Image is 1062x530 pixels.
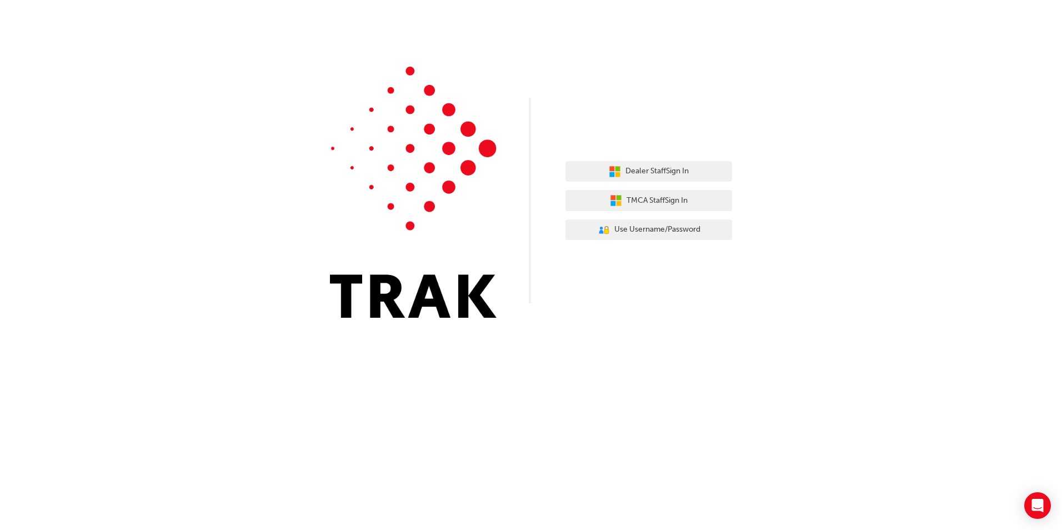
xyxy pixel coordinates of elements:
button: Use Username/Password [565,219,732,241]
span: Dealer Staff Sign In [625,165,689,178]
span: TMCA Staff Sign In [627,194,688,207]
img: Trak [330,67,497,318]
span: Use Username/Password [614,223,700,236]
div: Open Intercom Messenger [1024,492,1051,519]
button: TMCA StaffSign In [565,190,732,211]
button: Dealer StaffSign In [565,161,732,182]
